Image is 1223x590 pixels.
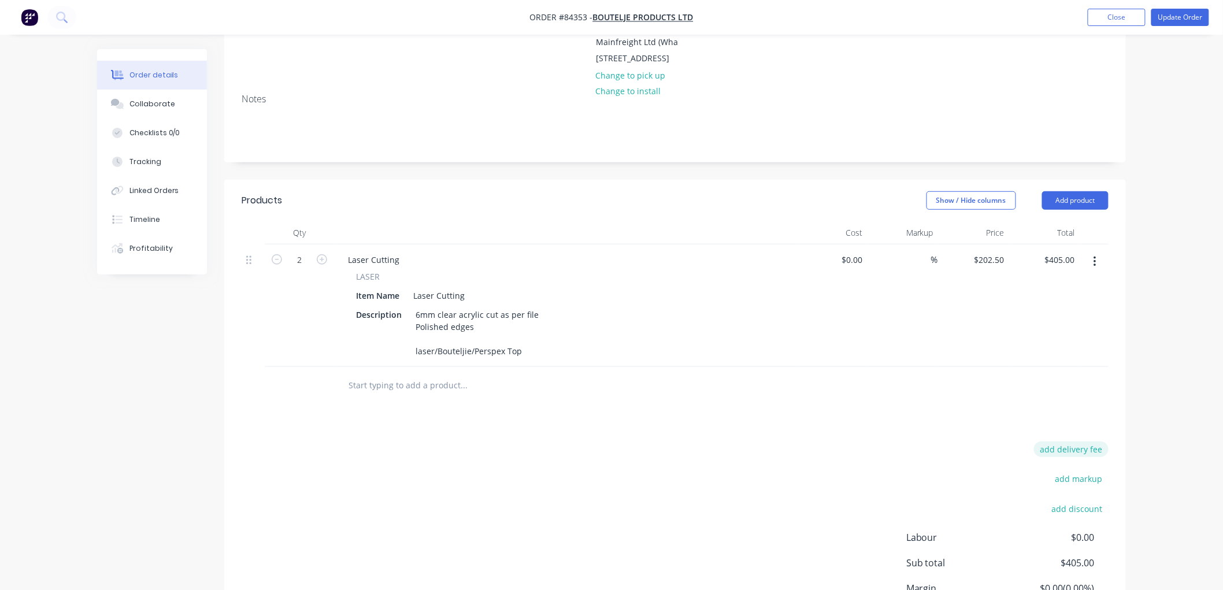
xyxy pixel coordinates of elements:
[409,287,469,304] div: Laser Cutting
[411,306,546,359] div: 6mm clear acrylic cut as per file Polished edges laser/Bouteljie/Perspex Top
[97,205,207,234] button: Timeline
[129,70,179,80] div: Order details
[129,243,173,254] div: Profitability
[97,147,207,176] button: Tracking
[242,94,1109,105] div: Notes
[129,157,161,167] div: Tracking
[796,221,868,244] div: Cost
[1034,441,1109,457] button: add delivery fee
[868,221,939,244] div: Markup
[97,118,207,147] button: Checklists 0/0
[1046,500,1109,516] button: add discount
[596,50,692,66] div: [STREET_ADDRESS]
[351,306,406,323] div: Description
[931,253,938,266] span: %
[590,83,667,99] button: Change to install
[129,185,179,196] div: Linked Orders
[97,176,207,205] button: Linked Orders
[1088,9,1146,26] button: Close
[1009,556,1095,570] span: $405.00
[339,251,409,268] div: Laser Cutting
[1151,9,1209,26] button: Update Order
[938,221,1009,244] div: Price
[593,12,694,23] a: Boutelje Products Ltd
[129,99,175,109] div: Collaborate
[21,9,38,26] img: Factory
[348,374,579,397] input: Start typing to add a product...
[265,221,334,244] div: Qty
[351,287,404,304] div: Item Name
[356,270,380,283] span: LASER
[906,556,1009,570] span: Sub total
[1009,530,1095,544] span: $0.00
[926,191,1016,210] button: Show / Hide columns
[1009,221,1080,244] div: Total
[97,234,207,263] button: Profitability
[1042,191,1109,210] button: Add product
[242,194,282,207] div: Products
[97,90,207,118] button: Collaborate
[906,530,1009,544] span: Labour
[129,128,180,138] div: Checklists 0/0
[530,12,593,23] span: Order #84353 -
[590,67,672,83] button: Change to pick up
[1049,471,1109,487] button: add markup
[129,214,160,225] div: Timeline
[97,61,207,90] button: Order details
